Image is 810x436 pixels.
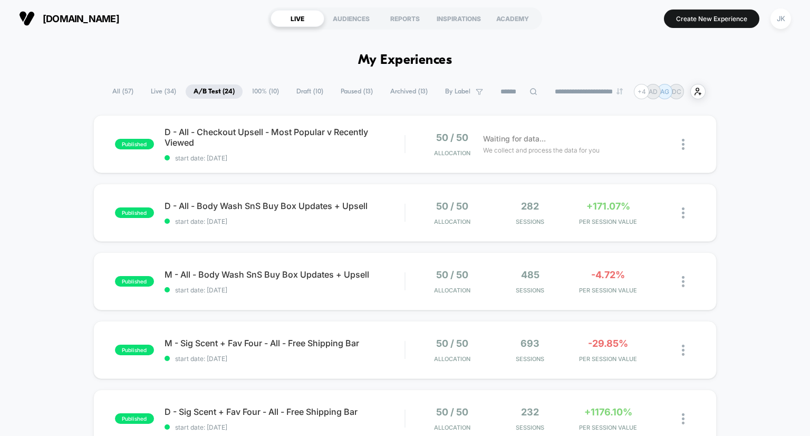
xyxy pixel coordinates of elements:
img: close [682,345,684,356]
span: published [115,207,154,218]
span: Draft ( 10 ) [288,84,331,99]
span: +171.07% [586,201,630,212]
span: Allocation [434,424,470,431]
span: Live ( 34 ) [143,84,184,99]
span: D - All - Checkout Upsell - Most Popular v Recently Viewed [165,127,405,148]
img: Visually logo [19,11,35,26]
button: JK [767,8,794,30]
span: 50 / 50 [436,132,468,143]
span: 693 [520,338,539,349]
span: 232 [521,406,539,418]
span: PER SESSION VALUE [572,218,644,225]
h1: My Experiences [358,53,452,68]
span: 50 / 50 [436,338,468,349]
span: Sessions [494,218,566,225]
span: Allocation [434,149,470,157]
span: Waiting for data... [483,133,546,145]
img: close [682,207,684,219]
span: By Label [445,88,470,96]
span: Allocation [434,218,470,225]
span: published [115,413,154,424]
span: Sessions [494,287,566,294]
span: D - All - Body Wash SnS Buy Box Updates + Upsell [165,201,405,211]
button: Create New Experience [664,10,759,28]
span: start date: [DATE] [165,355,405,363]
span: Allocation [434,355,470,363]
div: INSPIRATIONS [432,10,486,27]
span: -4.72% [591,269,625,280]
span: M - Sig Scent + Fav Four - All - Free Shipping Bar [165,338,405,348]
span: 100% ( 10 ) [244,84,287,99]
div: JK [770,8,791,29]
p: AG [660,88,669,96]
span: 282 [521,201,539,212]
span: Sessions [494,355,566,363]
span: published [115,345,154,355]
span: start date: [DATE] [165,154,405,162]
span: [DOMAIN_NAME] [43,13,119,24]
span: M - All - Body Wash SnS Buy Box Updates + Upsell [165,269,405,280]
p: DC [672,88,681,96]
span: start date: [DATE] [165,217,405,225]
span: 485 [521,269,539,280]
div: ACADEMY [486,10,539,27]
span: PER SESSION VALUE [572,287,644,294]
div: + 4 [634,84,649,99]
span: published [115,276,154,287]
span: -29.85% [588,338,628,349]
span: start date: [DATE] [165,286,405,294]
div: LIVE [271,10,324,27]
span: Archived ( 13 ) [382,84,436,99]
span: 50 / 50 [436,269,468,280]
span: D - Sig Scent + Fav Four - All - Free Shipping Bar [165,406,405,417]
span: A/B Test ( 24 ) [186,84,243,99]
span: All ( 57 ) [104,84,141,99]
span: Sessions [494,424,566,431]
span: published [115,139,154,149]
span: 50 / 50 [436,201,468,212]
div: AUDIENCES [324,10,378,27]
span: PER SESSION VALUE [572,424,644,431]
div: REPORTS [378,10,432,27]
button: [DOMAIN_NAME] [16,10,122,27]
img: close [682,413,684,424]
span: start date: [DATE] [165,423,405,431]
span: Allocation [434,287,470,294]
span: Paused ( 13 ) [333,84,381,99]
img: close [682,139,684,150]
span: 50 / 50 [436,406,468,418]
img: close [682,276,684,287]
span: +1176.10% [584,406,632,418]
p: AD [649,88,658,96]
img: end [616,88,623,94]
span: We collect and process the data for you [483,145,600,155]
span: PER SESSION VALUE [572,355,644,363]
